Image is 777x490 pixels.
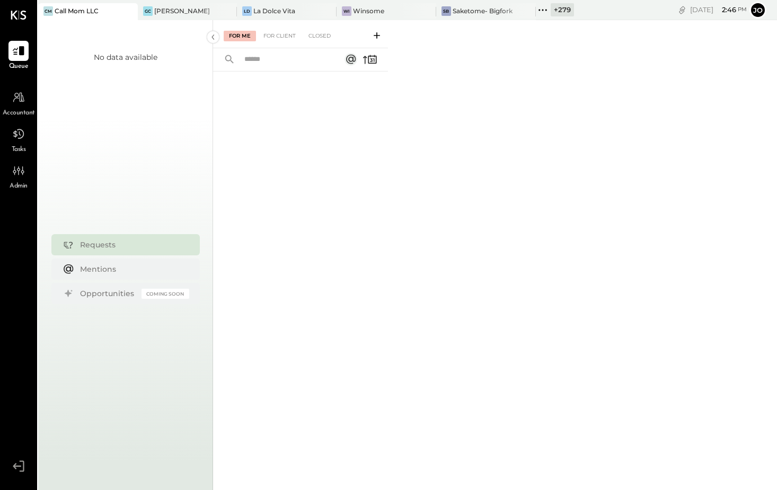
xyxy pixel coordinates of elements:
div: La Dolce Vita [253,6,295,15]
div: For Me [224,31,256,41]
a: Tasks [1,124,37,155]
div: Opportunities [80,288,136,299]
a: Admin [1,161,37,191]
div: GC [143,6,153,16]
div: + 279 [551,3,574,16]
span: Admin [10,182,28,191]
div: CM [43,6,53,16]
div: Requests [80,239,184,250]
div: [PERSON_NAME] [154,6,210,15]
div: Winsome [353,6,384,15]
div: [DATE] [690,5,747,15]
div: LD [242,6,252,16]
span: Tasks [12,145,26,155]
div: Mentions [80,264,184,274]
div: Call Mom LLC [55,6,99,15]
button: Jo [749,2,766,19]
a: Queue [1,41,37,72]
div: For Client [258,31,301,41]
a: Accountant [1,87,37,118]
div: SB [442,6,451,16]
span: Queue [9,62,29,72]
div: No data available [94,52,157,63]
div: Closed [303,31,336,41]
div: copy link [677,4,687,15]
div: Coming Soon [142,289,189,299]
div: Wi [342,6,351,16]
div: Saketome- Bigfork [453,6,513,15]
span: Accountant [3,109,35,118]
